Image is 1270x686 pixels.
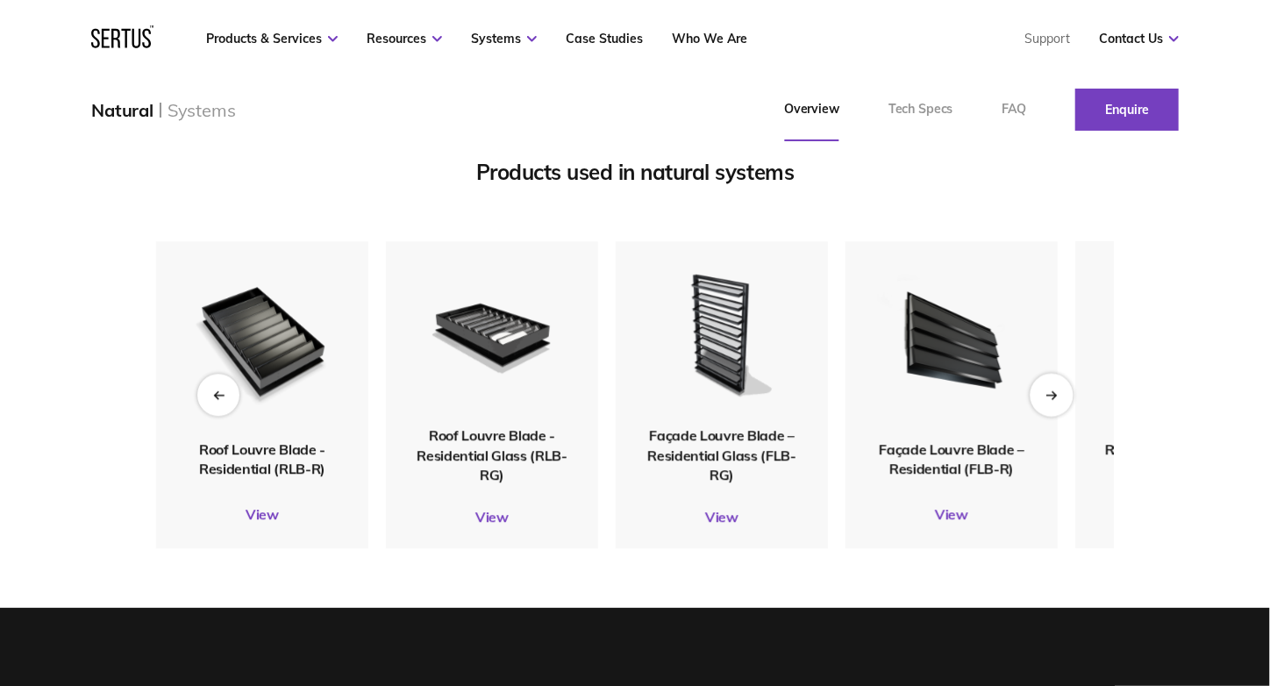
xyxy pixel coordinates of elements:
[616,508,828,525] a: View
[156,159,1114,185] div: Products used in natural systems
[566,31,643,46] a: Case Studies
[417,426,567,483] span: Roof Louvre Blade - Residential Glass (RLB-RG)
[845,505,1058,523] a: View
[864,78,978,141] a: Tech Specs
[1105,439,1257,476] span: Roof Ventilation Collar - Residential (RVC-R)
[1075,89,1179,131] a: Enquire
[978,78,1052,141] a: FAQ
[647,426,796,483] span: Façade Louvre Blade – Residential Glass (FLB-RG)
[168,99,236,121] div: Systems
[1182,602,1270,686] iframe: Chat Widget
[879,439,1024,476] span: Façade Louvre Blade – Residential (FLB-R)
[197,374,239,416] div: Previous slide
[1099,31,1179,46] a: Contact Us
[471,31,537,46] a: Systems
[206,31,338,46] a: Products & Services
[91,99,153,121] div: Natural
[199,439,325,476] span: Roof Louvre Blade - Residential (RLB-R)
[1024,31,1070,46] a: Support
[1030,373,1073,416] div: Next slide
[672,31,747,46] a: Who We Are
[367,31,442,46] a: Resources
[156,505,368,523] a: View
[386,508,598,525] a: View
